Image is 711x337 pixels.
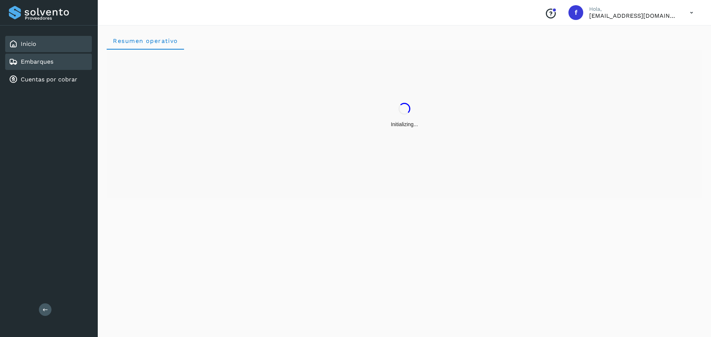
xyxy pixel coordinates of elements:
[113,37,178,44] span: Resumen operativo
[5,54,92,70] div: Embarques
[21,40,36,47] a: Inicio
[589,12,678,19] p: facturacion@salgofreight.com
[21,76,77,83] a: Cuentas por cobrar
[21,58,53,65] a: Embarques
[25,16,89,21] p: Proveedores
[5,71,92,88] div: Cuentas por cobrar
[589,6,678,12] p: Hola,
[5,36,92,52] div: Inicio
